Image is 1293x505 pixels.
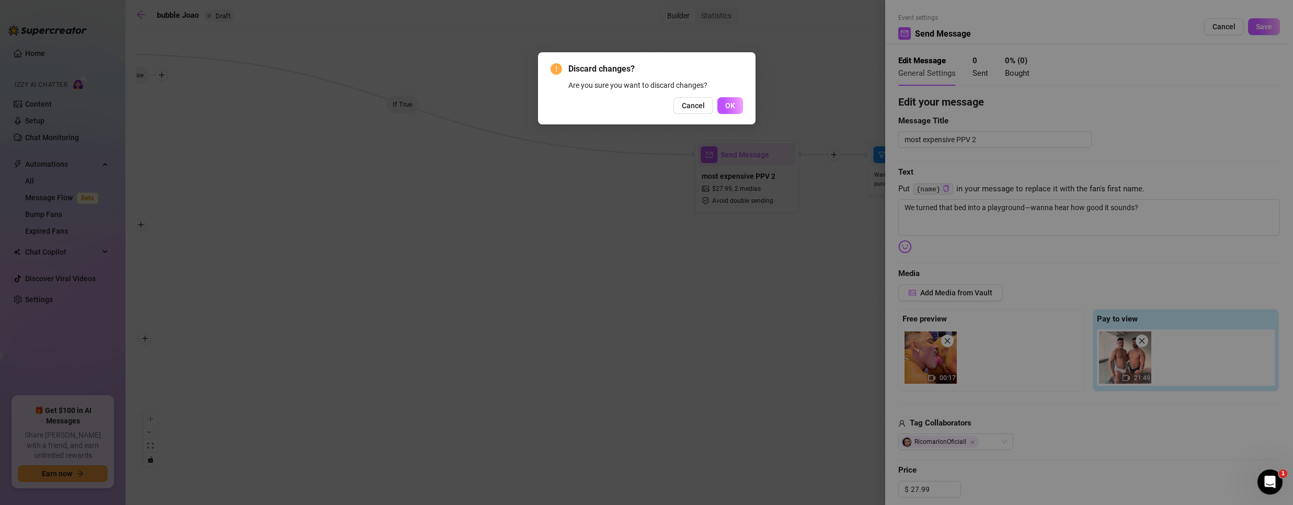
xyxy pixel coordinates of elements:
[1279,469,1287,478] span: 1
[568,79,743,91] div: Are you sure you want to discard changes?
[1257,469,1283,495] iframe: Intercom live chat
[725,101,735,110] span: OK
[551,63,562,75] span: exclamation-circle
[682,101,705,110] span: Cancel
[717,97,743,114] button: OK
[568,63,743,75] span: Discard changes?
[673,97,713,114] button: Cancel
